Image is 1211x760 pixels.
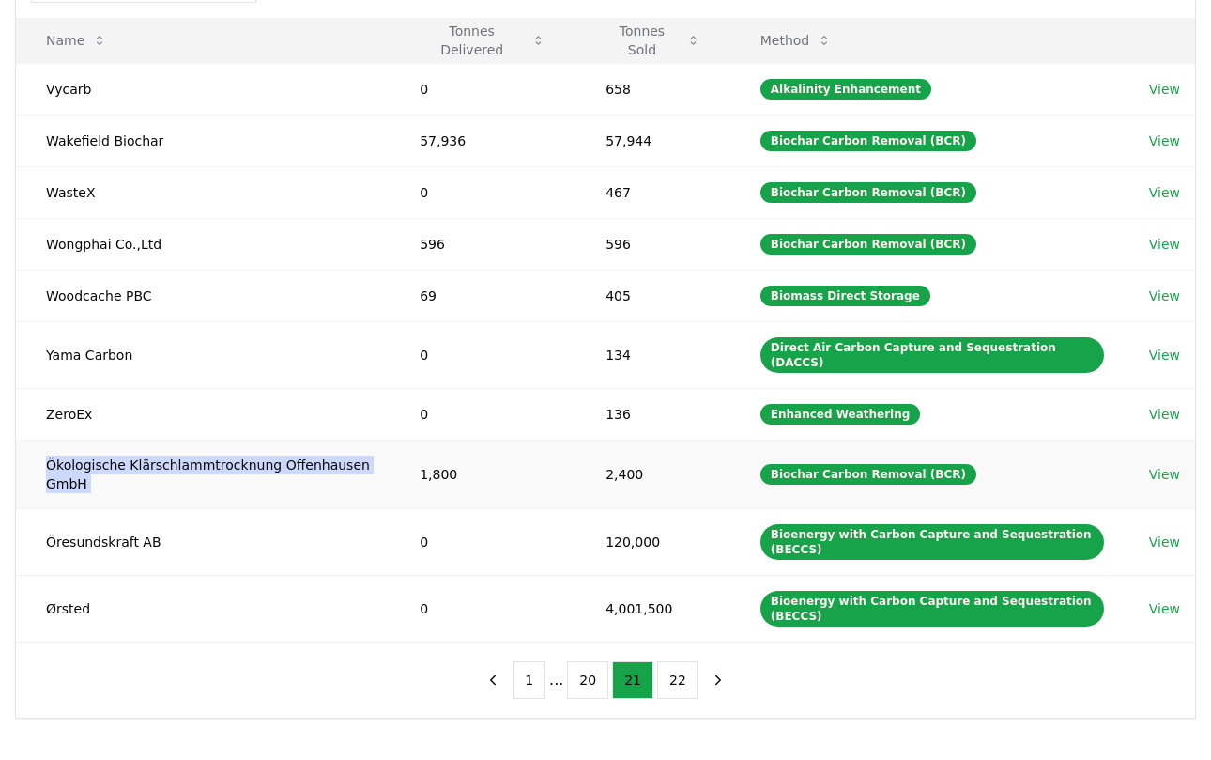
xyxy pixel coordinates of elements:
[760,79,931,100] div: Alkalinity Enhancement
[1149,132,1180,150] a: View
[567,661,608,699] button: 20
[390,440,575,508] td: 1,800
[390,115,575,166] td: 57,936
[16,166,390,218] td: WasteX
[760,286,930,306] div: Biomass Direct Storage
[745,22,848,59] button: Method
[390,63,575,115] td: 0
[549,669,563,691] li: ...
[16,508,390,575] td: Öresundskraft AB
[390,166,575,218] td: 0
[390,218,575,270] td: 596
[16,575,390,642] td: Ørsted
[16,63,390,115] td: Vycarb
[1149,183,1180,202] a: View
[760,131,976,151] div: Biochar Carbon Removal (BCR)
[575,218,730,270] td: 596
[390,575,575,642] td: 0
[760,524,1104,560] div: Bioenergy with Carbon Capture and Sequestration (BECCS)
[16,270,390,321] td: Woodcache PBC
[575,440,730,508] td: 2,400
[513,661,545,699] button: 1
[390,270,575,321] td: 69
[405,22,560,59] button: Tonnes Delivered
[575,575,730,642] td: 4,001,500
[575,270,730,321] td: 405
[575,508,730,575] td: 120,000
[1149,235,1180,254] a: View
[1149,287,1180,305] a: View
[575,63,730,115] td: 658
[1149,533,1180,551] a: View
[760,464,976,485] div: Biochar Carbon Removal (BCR)
[1149,465,1180,484] a: View
[16,115,390,166] td: Wakefield Biochar
[657,661,698,699] button: 22
[760,337,1104,373] div: Direct Air Carbon Capture and Sequestration (DACCS)
[16,440,390,508] td: Ökologische Klärschlammtrocknung Offenhausen GmbH
[590,22,715,59] button: Tonnes Sold
[477,661,509,699] button: previous page
[1149,346,1180,364] a: View
[575,166,730,218] td: 467
[16,388,390,440] td: ZeroEx
[760,234,976,255] div: Biochar Carbon Removal (BCR)
[390,388,575,440] td: 0
[702,661,734,699] button: next page
[575,388,730,440] td: 136
[1149,80,1180,99] a: View
[390,508,575,575] td: 0
[16,218,390,270] td: Wongphai Co.,Ltd
[1149,405,1180,424] a: View
[760,404,921,425] div: Enhanced Weathering
[575,115,730,166] td: 57,944
[760,591,1104,627] div: Bioenergy with Carbon Capture and Sequestration (BECCS)
[16,321,390,388] td: Yama Carbon
[760,182,976,203] div: Biochar Carbon Removal (BCR)
[390,321,575,388] td: 0
[31,22,122,59] button: Name
[1149,599,1180,618] a: View
[612,661,653,699] button: 21
[575,321,730,388] td: 134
